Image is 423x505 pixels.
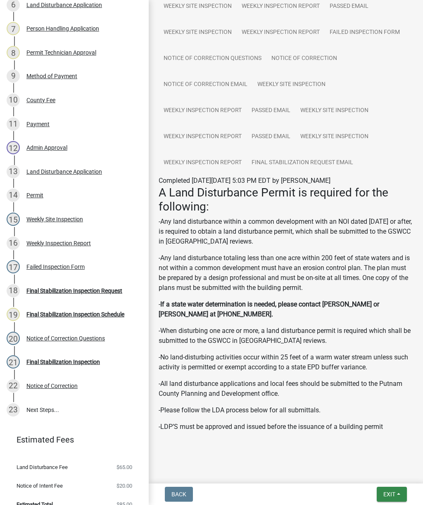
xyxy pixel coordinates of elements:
[165,487,193,502] button: Back
[7,308,20,321] div: 19
[252,72,330,98] a: Weekly Site Inspection
[7,93,20,107] div: 10
[171,491,186,498] span: Back
[26,121,50,127] div: Payment
[7,189,20,202] div: 14
[159,98,247,124] a: Weekly Inspection Report
[383,491,395,498] span: Exit
[159,253,413,293] p: -Any land disturbance totaling less than one acre within 200 feet of state waters and is not with...
[159,379,413,399] p: -All land disturbance applications and local fees should be submitted to the Putnam County Planni...
[159,45,266,72] a: Notice of Correction Questions
[159,150,247,176] a: Weekly Inspection Report
[26,50,96,55] div: Permit Technician Approval
[26,169,102,175] div: Land Disturbance Application
[377,487,407,502] button: Exit
[295,124,373,150] a: Weekly Site Inspection
[26,288,122,294] div: Final Stabilization Inspection Request
[7,237,20,250] div: 16
[247,150,358,176] a: Final Stabilization Request Email
[26,240,91,246] div: Weekly Inspection Report
[266,45,342,72] a: Notice of Correction
[7,46,20,59] div: 8
[159,72,252,98] a: Notice of Correction Email
[116,483,132,488] span: $20.00
[26,97,55,103] div: County Fee
[7,332,20,345] div: 20
[159,299,413,319] p: -
[26,311,124,317] div: Final Stabilization Inspection Schedule
[7,165,20,178] div: 13
[26,216,83,222] div: Weekly Site Inspection
[7,22,20,35] div: 7
[7,260,20,273] div: 17
[159,186,413,213] h3: A Land Disturbance Permit is required for the following:
[247,124,295,150] a: Passed Email
[159,124,247,150] a: Weekly Inspection Report
[159,405,413,415] p: -Please follow the LDA process below for all submittals.
[7,141,20,154] div: 12
[26,73,77,79] div: Method of Payment
[237,19,325,46] a: Weekly Inspection Report
[159,217,413,247] p: -Any land disturbance within a common development with an NOI dated [DATE] or after, is required ...
[159,177,330,184] span: Completed [DATE][DATE] 5:03 PM EDT by [PERSON_NAME]
[159,422,413,432] p: -LDP’S must be approved and issued before the issuance of a building permit
[7,284,20,297] div: 18
[26,2,102,8] div: Land Disturbance Application
[7,403,20,416] div: 23
[7,431,135,448] a: Estimated Fees
[159,326,413,346] p: -When disturbing one acre or more, a land disturbance permit is required which shall be submitted...
[17,464,68,470] span: Land Disturbance Fee
[7,117,20,131] div: 11
[7,213,20,226] div: 15
[26,192,43,198] div: Permit
[26,359,100,365] div: Final Stabilization Inspection
[295,98,373,124] a: Weekly Site Inspection
[7,69,20,83] div: 9
[7,379,20,393] div: 22
[26,264,85,270] div: Failed Inspection Form
[7,355,20,369] div: 21
[17,483,63,488] span: Notice of Intent Fee
[26,26,99,31] div: Person Handling Application
[325,19,405,46] a: Failed Inspection Form
[159,352,413,372] p: -No land-disturbing activities occur within 25 feet of a warm water stream unless such activity i...
[247,98,295,124] a: Passed Email
[159,19,237,46] a: Weekly Site Inspection
[159,300,379,318] strong: If a state water determination is needed, please contact [PERSON_NAME] or [PERSON_NAME] at [PHONE...
[116,464,132,470] span: $65.00
[26,145,67,151] div: Admin Approval
[26,335,105,341] div: Notice of Correction Questions
[26,383,78,389] div: Notice of Correction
